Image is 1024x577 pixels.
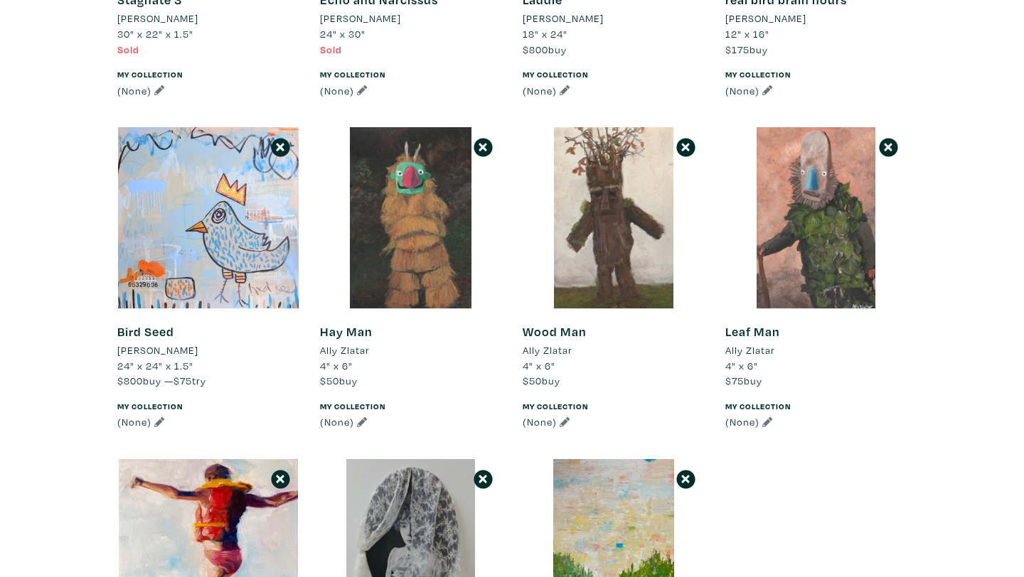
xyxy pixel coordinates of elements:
span: $50 [523,374,542,387]
span: buy [523,374,560,387]
h6: My Collection [523,70,704,80]
a: Ally Zlatar [523,343,704,358]
h6: My Collection [725,401,907,411]
span: $75 [725,374,744,387]
span: buy [725,43,768,56]
h6: My Collection [117,401,299,411]
span: buy [725,374,762,387]
span: buy [523,43,567,56]
li: Ally Zlatar [320,343,370,358]
span: (None) [320,84,354,97]
h6: My Collection [320,401,501,411]
span: $800 [523,43,548,56]
span: (None) [725,84,759,97]
span: 4" x 6" [523,359,555,372]
a: Ally Zlatar [320,343,501,358]
span: Sold [117,43,139,56]
a: [PERSON_NAME] [320,11,501,26]
a: Bird Seed [117,323,174,340]
span: 4" x 6" [725,359,758,372]
span: (None) [117,415,151,428]
h6: My Collection [523,401,704,411]
span: (None) [523,415,557,428]
li: [PERSON_NAME] [725,11,806,26]
a: Hay Man [320,323,373,340]
h6: My Collection [725,70,907,80]
li: [PERSON_NAME] [117,343,198,358]
span: 12" x 16" [725,27,769,41]
span: 4" x 6" [320,359,353,372]
a: Leaf Man [725,323,780,340]
li: [PERSON_NAME] [320,11,401,26]
h6: My Collection [117,70,299,80]
span: 18" x 24" [523,27,567,41]
li: [PERSON_NAME] [117,11,198,26]
span: $75 [174,374,192,387]
span: $50 [320,374,339,387]
span: buy [320,374,358,387]
span: 24" x 30" [320,27,366,41]
span: 24" x 24" x 1.5" [117,359,193,372]
span: buy — try [117,374,206,387]
span: $800 [117,374,143,387]
a: Ally Zlatar [725,343,907,358]
a: Wood Man [523,323,587,340]
span: Sold [320,43,342,56]
span: (None) [117,84,151,97]
span: (None) [320,415,354,428]
a: [PERSON_NAME] [725,11,907,26]
a: [PERSON_NAME] [117,11,299,26]
span: (None) [725,415,759,428]
li: [PERSON_NAME] [523,11,604,26]
a: [PERSON_NAME] [117,343,299,358]
li: Ally Zlatar [523,343,572,358]
span: $175 [725,43,750,56]
li: Ally Zlatar [725,343,775,358]
span: (None) [523,84,557,97]
a: [PERSON_NAME] [523,11,704,26]
h6: My Collection [320,70,501,80]
span: 30" x 22" x 1.5" [117,27,193,41]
